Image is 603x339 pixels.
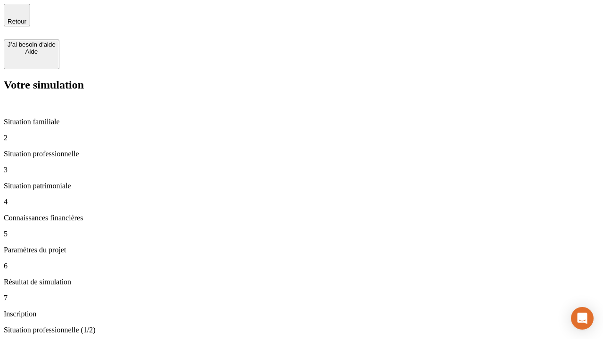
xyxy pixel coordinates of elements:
p: 5 [4,230,599,238]
p: 2 [4,134,599,142]
p: Résultat de simulation [4,278,599,286]
p: 3 [4,166,599,174]
button: Retour [4,4,30,26]
p: 7 [4,294,599,302]
p: Inscription [4,310,599,318]
div: Open Intercom Messenger [571,307,594,330]
p: Situation patrimoniale [4,182,599,190]
div: Aide [8,48,56,55]
h2: Votre simulation [4,79,599,91]
p: Situation professionnelle (1/2) [4,326,599,334]
p: Paramètres du projet [4,246,599,254]
p: Situation familiale [4,118,599,126]
p: 6 [4,262,599,270]
span: Retour [8,18,26,25]
div: J’ai besoin d'aide [8,41,56,48]
p: Connaissances financières [4,214,599,222]
p: 4 [4,198,599,206]
p: Situation professionnelle [4,150,599,158]
button: J’ai besoin d'aideAide [4,40,59,69]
